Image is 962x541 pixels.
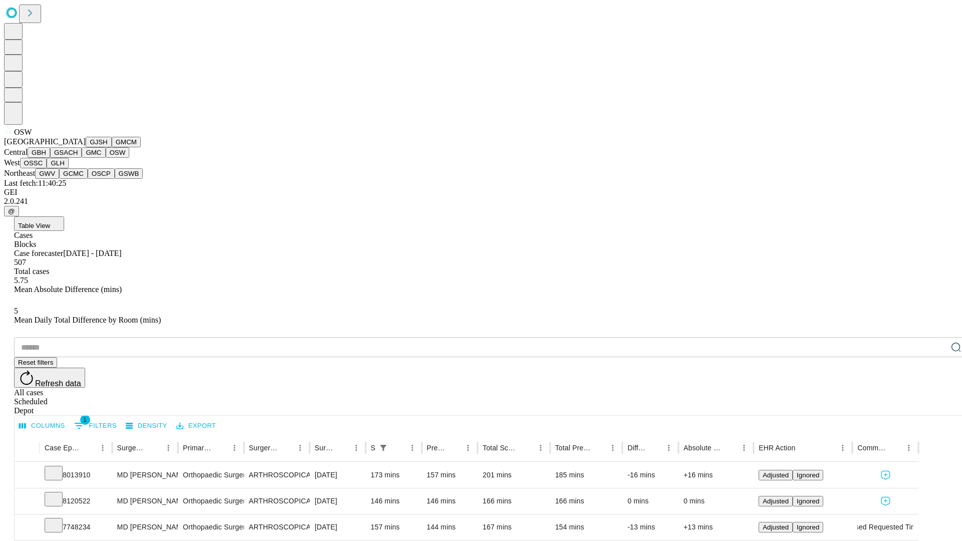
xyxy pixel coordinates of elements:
[793,522,823,532] button: Ignored
[796,441,810,455] button: Sort
[627,514,673,540] div: -13 mins
[483,514,545,540] div: 167 mins
[797,471,819,479] span: Ignored
[14,368,85,388] button: Refresh data
[723,441,737,455] button: Sort
[14,249,63,257] span: Case forecaster
[45,462,107,488] div: 8013910
[763,523,789,531] span: Adjusted
[349,441,363,455] button: Menu
[117,514,173,540] div: MD [PERSON_NAME]
[737,441,751,455] button: Menu
[427,462,473,488] div: 157 mins
[14,276,28,285] span: 5.75
[4,206,19,216] button: @
[4,197,958,206] div: 2.0.241
[45,444,81,452] div: Case Epic Id
[18,222,50,229] span: Table View
[483,462,545,488] div: 201 mins
[902,441,916,455] button: Menu
[279,441,293,455] button: Sort
[797,523,819,531] span: Ignored
[8,207,15,215] span: @
[427,514,473,540] div: 144 mins
[17,418,68,434] button: Select columns
[763,471,789,479] span: Adjusted
[59,168,88,179] button: GCMC
[836,441,850,455] button: Menu
[627,444,647,452] div: Difference
[117,462,173,488] div: MD [PERSON_NAME]
[592,441,606,455] button: Sort
[183,444,212,452] div: Primary Service
[648,441,662,455] button: Sort
[4,158,20,167] span: West
[20,519,35,536] button: Expand
[627,488,673,514] div: 0 mins
[335,441,349,455] button: Sort
[759,470,793,480] button: Adjusted
[483,444,519,452] div: Total Scheduled Duration
[627,462,673,488] div: -16 mins
[14,357,57,368] button: Reset filters
[555,488,618,514] div: 166 mins
[606,441,620,455] button: Menu
[227,441,242,455] button: Menu
[683,462,749,488] div: +16 mins
[249,488,305,514] div: ARTHROSCOPICALLY AIDED ACL RECONSTRUCTION
[427,488,473,514] div: 146 mins
[14,285,122,294] span: Mean Absolute Difference (mins)
[371,488,417,514] div: 146 mins
[763,497,789,505] span: Adjusted
[63,249,121,257] span: [DATE] - [DATE]
[112,137,141,147] button: GMCM
[759,522,793,532] button: Adjusted
[14,128,32,136] span: OSW
[161,441,175,455] button: Menu
[555,514,618,540] div: 154 mins
[47,158,68,168] button: GLH
[14,267,49,276] span: Total cases
[80,415,90,425] span: 1
[35,168,59,179] button: GWV
[249,462,305,488] div: ARTHROSCOPICALLY AIDED ACL RECONSTRUCTION
[293,441,307,455] button: Menu
[28,147,50,158] button: GBH
[797,497,819,505] span: Ignored
[147,441,161,455] button: Sort
[447,441,461,455] button: Sort
[315,444,334,452] div: Surgery Date
[4,148,28,156] span: Central
[18,359,53,366] span: Reset filters
[371,444,375,452] div: Scheduled In Room Duration
[4,179,66,187] span: Last fetch: 11:40:25
[174,418,218,434] button: Export
[249,514,305,540] div: ARTHROSCOPICALLY AIDED ACL RECONSTRUCTION
[35,379,81,388] span: Refresh data
[88,168,115,179] button: OSCP
[50,147,82,158] button: GSACH
[683,444,722,452] div: Absolute Difference
[461,441,475,455] button: Menu
[793,470,823,480] button: Ignored
[117,488,173,514] div: MD [PERSON_NAME]
[14,216,64,231] button: Table View
[376,441,390,455] div: 1 active filter
[96,441,110,455] button: Menu
[20,493,35,510] button: Expand
[520,441,534,455] button: Sort
[315,514,361,540] div: [DATE]
[183,462,238,488] div: Orthopaedic Surgery
[427,444,446,452] div: Predicted In Room Duration
[376,441,390,455] button: Show filters
[555,444,591,452] div: Total Predicted Duration
[14,316,161,324] span: Mean Daily Total Difference by Room (mins)
[14,307,18,315] span: 5
[14,258,26,266] span: 507
[72,418,119,434] button: Show filters
[534,441,548,455] button: Menu
[759,444,795,452] div: EHR Action
[123,418,170,434] button: Density
[117,444,146,452] div: Surgeon Name
[4,169,35,177] span: Northeast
